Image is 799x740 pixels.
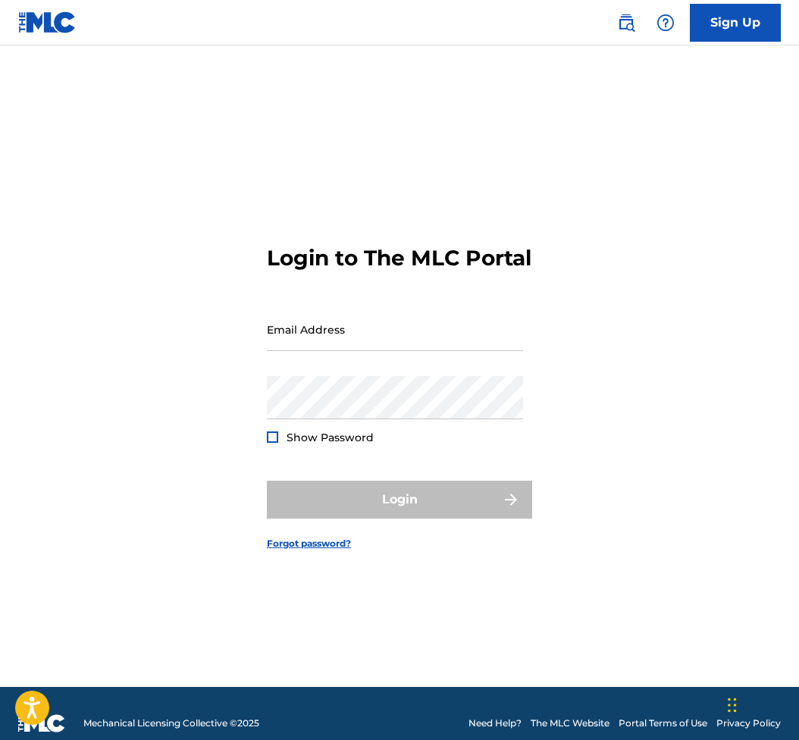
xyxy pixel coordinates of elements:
div: Help [650,8,681,38]
a: The MLC Website [531,716,609,730]
a: Forgot password? [267,537,351,550]
iframe: Chat Widget [723,667,799,740]
span: Mechanical Licensing Collective © 2025 [83,716,259,730]
a: Privacy Policy [716,716,781,730]
div: Drag [728,682,737,728]
h3: Login to The MLC Portal [267,245,531,271]
a: Sign Up [690,4,781,42]
img: help [656,14,675,32]
img: search [617,14,635,32]
span: Show Password [287,431,374,444]
a: Need Help? [468,716,522,730]
img: MLC Logo [18,11,77,33]
a: Public Search [611,8,641,38]
a: Portal Terms of Use [619,716,707,730]
img: logo [18,714,65,732]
